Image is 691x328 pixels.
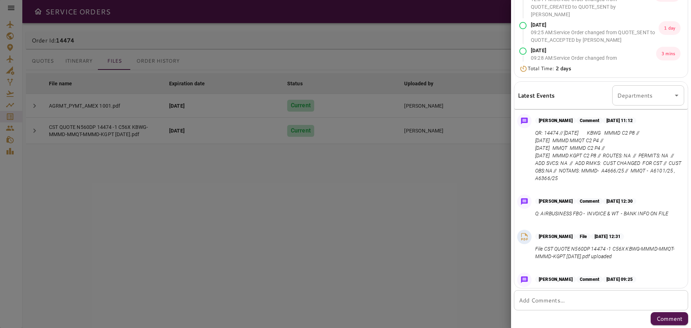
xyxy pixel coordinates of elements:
p: [DATE] 12:31 [591,233,624,240]
p: Comment [576,198,603,205]
p: [PERSON_NAME] [535,276,576,283]
p: [DATE] [531,21,659,29]
p: Total Time: [528,65,571,72]
p: 09:25 AM : Service Order changed from QUOTE_SENT to QUOTE_ACCEPTED by [PERSON_NAME] [531,29,659,44]
p: File CST QUOTE N560DP 14474 -1 C56X KBWG-MMMD-MMQT-MMMD-KGPT [DATE].pdf uploaded [535,245,681,260]
p: [PERSON_NAME] [535,233,576,240]
img: Message Icon [519,275,529,285]
p: QR: 14474 // [DATE] KBWG MMMD C2 P8 // [DATE] MMMD MMQT C2 P4 // [DATE] MMQT MMMD C2 P4 // [DATE]... [535,129,681,182]
img: Message Icon [519,197,529,207]
p: [DATE] 12:30 [603,198,636,205]
img: PDF File [519,232,530,242]
button: Open [672,90,682,100]
p: [PERSON_NAME] [535,198,576,205]
b: 2 days [556,65,571,72]
p: [DATE] [531,47,656,54]
img: Message Icon [519,116,529,126]
p: [DATE] 11:12 [603,117,636,124]
img: Timer Icon [519,65,528,72]
p: File [576,233,591,240]
p: [PERSON_NAME] [535,117,576,124]
p: Comment [656,314,682,323]
p: Comment [576,276,603,283]
p: 1 day [659,21,681,35]
p: 3 mins [656,47,681,60]
p: [DATE] 09:25 [603,276,636,283]
p: 09:28 AM : Service Order changed from QUOTE_ACCEPTED to AWAITING_ASSIGNMENT by [PERSON_NAME] [531,54,656,77]
p: Comment [576,117,603,124]
h6: Latest Events [518,91,555,100]
button: Comment [651,312,688,325]
p: Q: AIRBUSINESS FBO - INVOICE & WT - BANK INFO ON FILE [535,210,668,217]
